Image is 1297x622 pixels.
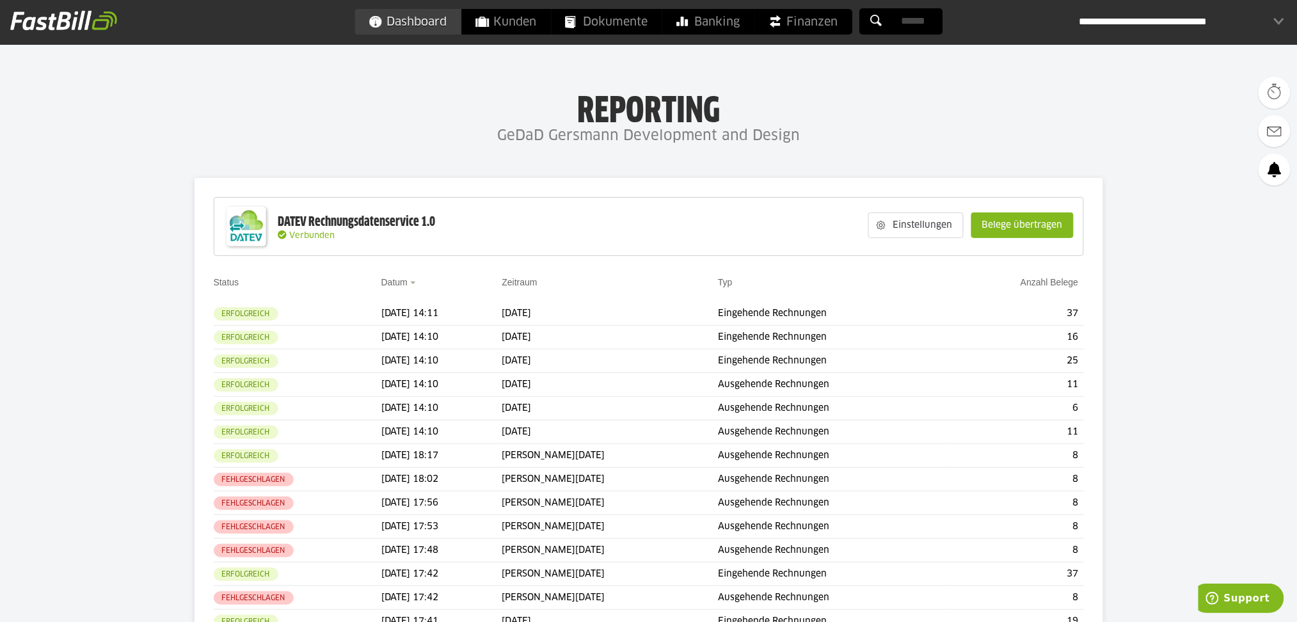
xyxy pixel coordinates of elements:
div: DATEV Rechnungsdatenservice 1.0 [278,214,436,230]
td: [PERSON_NAME][DATE] [502,491,719,515]
img: fastbill_logo_white.png [10,10,117,31]
span: Dashboard [369,9,447,35]
span: Dokumente [565,9,648,35]
td: Eingehende Rechnungen [718,302,951,326]
a: Dashboard [354,9,461,35]
td: [DATE] 14:10 [381,349,502,373]
sl-badge: Fehlgeschlagen [214,520,294,534]
sl-badge: Erfolgreich [214,568,278,581]
td: Ausgehende Rechnungen [718,539,951,562]
img: sort_desc.gif [410,282,418,284]
td: 11 [951,420,1083,444]
td: [PERSON_NAME][DATE] [502,539,719,562]
td: Ausgehende Rechnungen [718,491,951,515]
td: 8 [951,586,1083,610]
a: Datum [381,277,408,287]
a: Kunden [461,9,550,35]
sl-badge: Erfolgreich [214,426,278,439]
sl-badge: Erfolgreich [214,331,278,344]
td: 11 [951,373,1083,397]
a: Banking [662,9,754,35]
td: [PERSON_NAME][DATE] [502,515,719,539]
td: [DATE] 17:42 [381,562,502,586]
td: 25 [951,349,1083,373]
td: [PERSON_NAME][DATE] [502,586,719,610]
td: Eingehende Rechnungen [718,326,951,349]
td: [DATE] 14:10 [381,373,502,397]
td: [DATE] [502,420,719,444]
sl-badge: Erfolgreich [214,355,278,368]
td: Ausgehende Rechnungen [718,586,951,610]
td: 37 [951,562,1083,586]
td: [PERSON_NAME][DATE] [502,562,719,586]
sl-badge: Erfolgreich [214,307,278,321]
td: Eingehende Rechnungen [718,349,951,373]
a: Typ [718,277,733,287]
a: Zeitraum [502,277,537,287]
sl-badge: Erfolgreich [214,449,278,463]
td: 8 [951,515,1083,539]
td: [DATE] [502,373,719,397]
td: [DATE] 14:11 [381,302,502,326]
td: [DATE] 14:10 [381,420,502,444]
td: [DATE] 17:42 [381,586,502,610]
td: Ausgehende Rechnungen [718,468,951,491]
td: Ausgehende Rechnungen [718,444,951,468]
iframe: Öffnet ein Widget, in dem Sie weitere Informationen finden [1198,584,1284,616]
span: Banking [676,9,740,35]
td: Ausgehende Rechnungen [718,420,951,444]
td: [PERSON_NAME][DATE] [502,468,719,491]
span: Finanzen [768,9,838,35]
td: [DATE] 14:10 [381,397,502,420]
td: [DATE] 17:56 [381,491,502,515]
td: [DATE] 14:10 [381,326,502,349]
td: [DATE] 17:53 [381,515,502,539]
td: Ausgehende Rechnungen [718,397,951,420]
td: Ausgehende Rechnungen [718,373,951,397]
td: [DATE] [502,397,719,420]
td: 8 [951,539,1083,562]
span: Kunden [475,9,536,35]
sl-button: Einstellungen [868,212,964,238]
td: [PERSON_NAME][DATE] [502,444,719,468]
td: [DATE] [502,302,719,326]
td: [DATE] 18:02 [381,468,502,491]
sl-badge: Fehlgeschlagen [214,544,294,557]
td: [DATE] [502,326,719,349]
sl-badge: Fehlgeschlagen [214,473,294,486]
td: Eingehende Rechnungen [718,562,951,586]
a: Anzahl Belege [1021,277,1078,287]
td: [DATE] [502,349,719,373]
td: 8 [951,468,1083,491]
sl-badge: Fehlgeschlagen [214,591,294,605]
td: [DATE] 17:48 [381,539,502,562]
sl-badge: Fehlgeschlagen [214,497,294,510]
img: DATEV-Datenservice Logo [221,201,272,252]
td: 37 [951,302,1083,326]
h1: Reporting [128,90,1169,124]
a: Dokumente [551,9,662,35]
a: Status [214,277,239,287]
sl-badge: Erfolgreich [214,402,278,415]
a: Finanzen [754,9,852,35]
span: Verbunden [290,232,335,240]
td: 8 [951,491,1083,515]
td: [DATE] 18:17 [381,444,502,468]
td: 6 [951,397,1083,420]
sl-badge: Erfolgreich [214,378,278,392]
td: 8 [951,444,1083,468]
td: 16 [951,326,1083,349]
td: Ausgehende Rechnungen [718,515,951,539]
sl-button: Belege übertragen [971,212,1074,238]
